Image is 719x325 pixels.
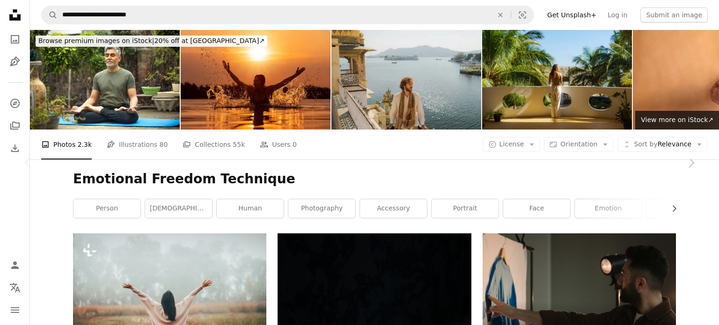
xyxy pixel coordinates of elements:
[288,199,355,218] a: photography
[6,256,24,274] a: Log in / Sign up
[6,52,24,71] a: Illustrations
[634,140,657,148] span: Sort by
[38,37,264,44] span: 20% off at [GEOGRAPHIC_DATA] ↗
[482,30,632,130] img: Elegant woman on the balcony at sunset looking at palm trees on tourist resort
[544,137,614,152] button: Orientation
[41,6,534,24] form: Find visuals sitewide
[575,199,642,218] a: emotion
[663,118,719,208] a: Next
[432,199,499,218] a: portrait
[503,199,570,218] a: face
[499,140,524,148] span: License
[666,199,676,218] button: scroll list to the right
[490,6,511,24] button: Clear
[560,140,597,148] span: Orientation
[42,6,58,24] button: Search Unsplash
[38,37,154,44] span: Browse premium images on iStock |
[6,94,24,113] a: Explore
[160,139,168,150] span: 80
[233,139,245,150] span: 55k
[483,137,541,152] button: License
[640,7,708,22] button: Submit an image
[6,116,24,135] a: Collections
[73,293,266,302] a: Rear view of woman with open arms relaxing and enjoying the freedom in morning mist in forest.
[542,7,602,22] a: Get Unsplash+
[602,7,633,22] a: Log in
[6,278,24,297] button: Language
[6,30,24,49] a: Photos
[181,30,330,130] img: woman enyoying the infinity pool at sunset
[641,116,713,123] span: View more on iStock ↗
[260,130,297,159] a: Users 0
[183,130,245,159] a: Collections 55k
[634,140,691,149] span: Relevance
[360,199,427,218] a: accessory
[217,199,284,218] a: human
[145,199,212,218] a: [DEMOGRAPHIC_DATA]
[331,30,481,130] img: Man standing near Pichola lake in Udaipur and looking at view
[6,301,24,319] button: Menu
[511,6,534,24] button: Visual search
[635,111,719,130] a: View more on iStock↗
[73,199,140,218] a: person
[293,139,297,150] span: 0
[646,199,713,218] a: grey
[30,30,273,52] a: Browse premium images on iStock|20% off at [GEOGRAPHIC_DATA]↗
[30,30,180,130] img: Old man meditating on yoga mat in yard
[107,130,168,159] a: Illustrations 80
[617,137,708,152] button: Sort byRelevance
[73,171,676,188] h1: Emotional Freedom Technique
